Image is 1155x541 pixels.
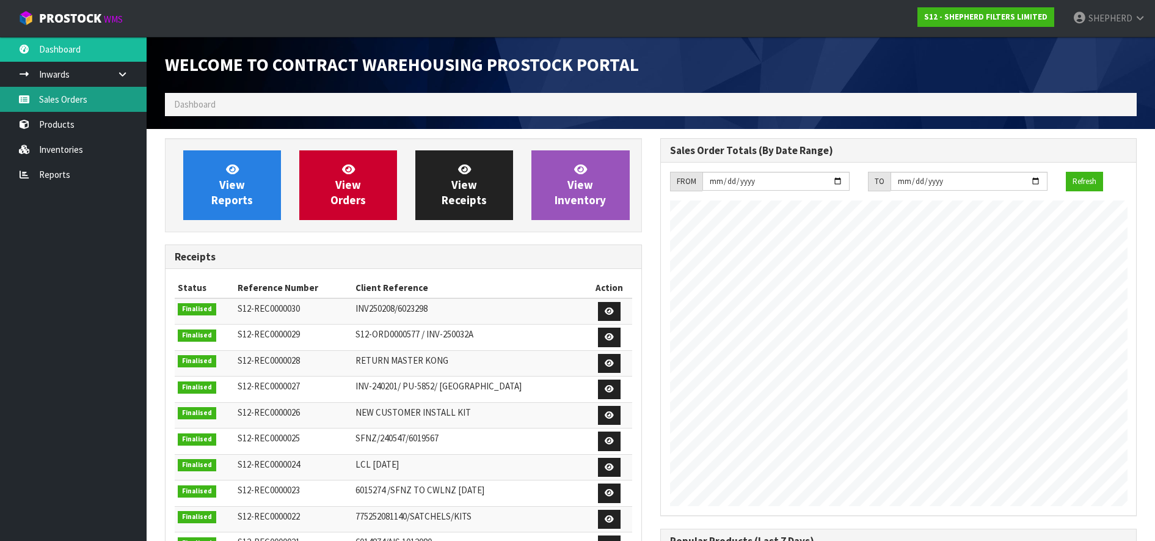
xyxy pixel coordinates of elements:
span: Finalised [178,329,216,342]
span: View Receipts [442,162,487,208]
span: View Reports [211,162,253,208]
small: WMS [104,13,123,25]
span: S12-REC0000023 [238,484,300,496]
img: cube-alt.png [18,10,34,26]
strong: S12 - SHEPHERD FILTERS LIMITED [924,12,1048,22]
span: S12-ORD0000577 / INV-250032A [355,328,473,340]
div: TO [868,172,891,191]
span: INV-240201/ PU-5852/ [GEOGRAPHIC_DATA] [355,380,522,392]
span: S12-REC0000029 [238,328,300,340]
span: ProStock [39,10,101,26]
a: ViewOrders [299,150,397,220]
span: SHEPHERD [1088,12,1132,24]
th: Action [586,278,632,298]
span: Finalised [178,511,216,523]
span: Welcome to Contract Warehousing ProStock Portal [165,53,639,76]
h3: Receipts [175,251,632,263]
span: Finalised [178,355,216,367]
span: SFNZ/240547/6019567 [355,432,439,444]
div: FROM [670,172,702,191]
span: Finalised [178,433,216,446]
button: Refresh [1066,172,1103,191]
span: Finalised [178,303,216,315]
span: Finalised [178,407,216,419]
a: ViewInventory [531,150,629,220]
span: LCL [DATE] [355,458,399,470]
a: ViewReceipts [415,150,513,220]
span: NEW CUSTOMER INSTALL KIT [355,407,471,418]
span: Finalised [178,459,216,471]
span: Finalised [178,381,216,394]
span: Dashboard [174,98,216,110]
span: S12-REC0000024 [238,458,300,470]
span: View Inventory [555,162,606,208]
h3: Sales Order Totals (By Date Range) [670,145,1128,156]
span: S12-REC0000026 [238,407,300,418]
span: S12-REC0000028 [238,355,300,366]
span: View Orders [330,162,366,208]
span: S12-REC0000030 [238,303,300,314]
span: S12-REC0000022 [238,510,300,522]
span: 6015274 /SFNZ TO CWLNZ [DATE] [355,484,484,496]
th: Client Reference [352,278,586,298]
span: RETURN MASTER KONG [355,355,448,366]
th: Status [175,278,235,298]
span: INV250208/6023298 [355,303,428,314]
span: S12-REC0000025 [238,432,300,444]
a: ViewReports [183,150,281,220]
th: Reference Number [235,278,352,298]
span: Finalised [178,485,216,498]
span: 775252081140/SATCHELS/KITS [355,510,472,522]
span: S12-REC0000027 [238,380,300,392]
